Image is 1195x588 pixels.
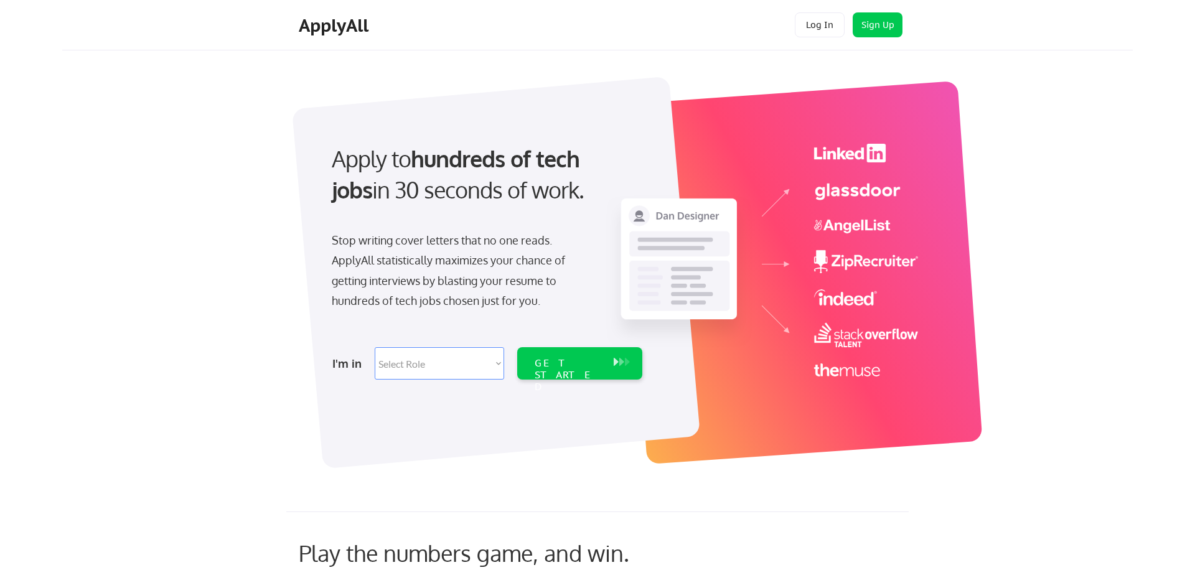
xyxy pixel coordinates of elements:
div: Apply to in 30 seconds of work. [332,143,637,206]
button: Log In [795,12,845,37]
div: I'm in [332,353,367,373]
button: Sign Up [853,12,902,37]
div: Play the numbers game, and win. [299,539,685,566]
strong: hundreds of tech jobs [332,144,585,203]
div: Stop writing cover letters that no one reads. ApplyAll statistically maximizes your chance of get... [332,230,588,311]
div: ApplyAll [299,15,372,36]
div: GET STARTED [535,357,601,393]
